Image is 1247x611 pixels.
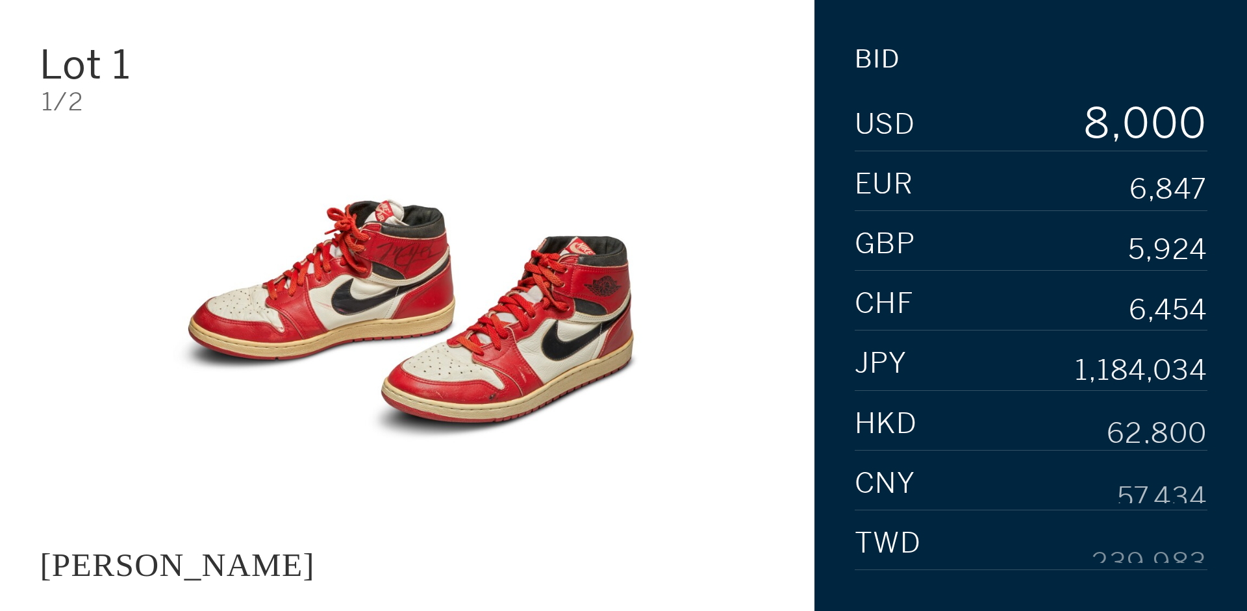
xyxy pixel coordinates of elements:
div: 0 [1151,103,1179,144]
div: 1/2 [42,90,775,114]
div: 0 [1122,103,1151,144]
div: 6,454 [1129,295,1207,324]
div: 8 [1082,103,1111,144]
div: 0 [1179,103,1207,144]
div: 57,434 [1117,475,1207,504]
span: CNY [855,469,916,498]
div: [PERSON_NAME] [40,546,314,583]
span: EUR [855,170,914,199]
span: JPY [855,349,907,378]
span: HKD [855,410,918,438]
div: 62,800 [1107,415,1207,443]
div: Lot 1 [40,45,284,84]
span: USD [855,110,916,139]
span: CHF [855,290,914,318]
div: 5,924 [1128,236,1207,264]
div: 239,983 [1091,535,1207,564]
div: 6,847 [1129,176,1207,205]
div: 1,184,034 [1075,355,1207,384]
div: 9 [1082,144,1111,186]
div: Bid [855,47,900,71]
img: JACQUES MAJORELLE [130,134,685,505]
span: TWD [855,529,922,558]
span: GBP [855,230,916,258]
